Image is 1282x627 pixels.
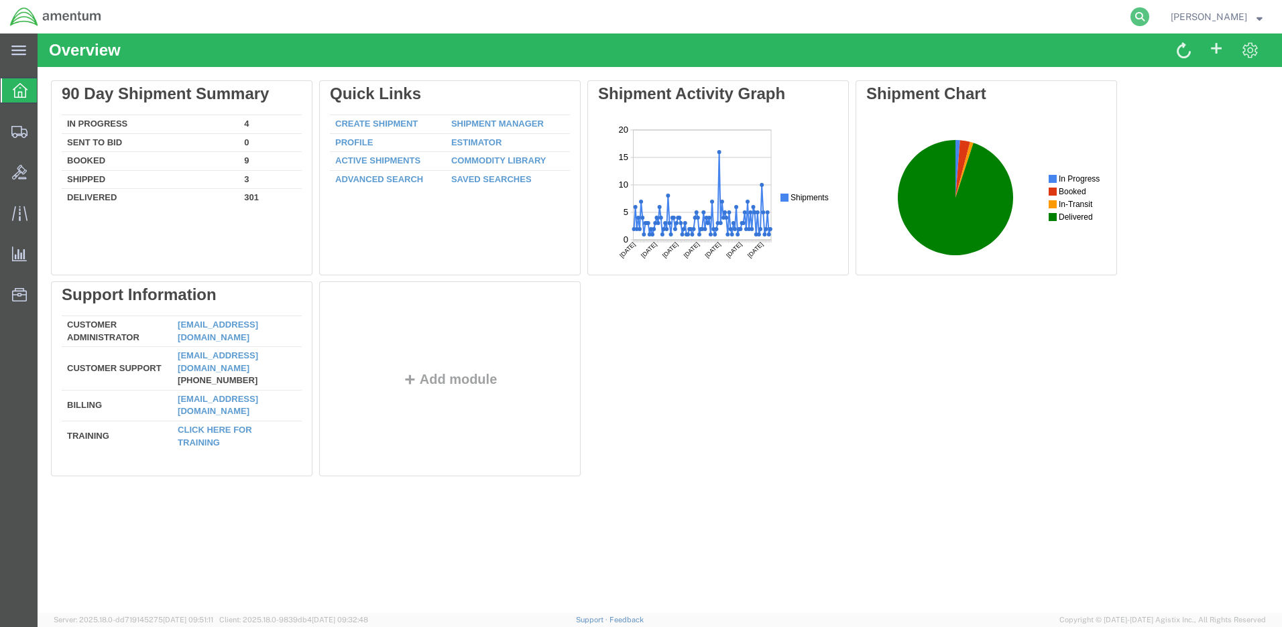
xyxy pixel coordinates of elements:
[219,616,368,624] span: Client: 2025.18.0-9839db4
[140,317,221,340] a: [EMAIL_ADDRESS][DOMAIN_NAME]
[192,79,227,88] text: In-Transit
[201,100,264,119] td: 0
[140,286,221,309] a: [EMAIL_ADDRESS][DOMAIN_NAME]
[192,92,227,101] text: Delivered
[561,51,801,70] div: Shipment Activity Graph
[24,356,135,387] td: Billing
[21,31,30,42] text: 15
[24,100,201,119] td: Sent To Bid
[38,33,1282,613] iframe: FS Legacy Container
[609,616,644,624] a: Feedback
[25,86,30,96] text: 5
[24,252,264,271] div: Support Information
[84,120,103,138] text: [DATE]
[414,104,464,114] a: Estimator
[298,141,386,151] a: Advanced Search
[21,59,30,69] text: 10
[140,360,221,383] a: [EMAIL_ADDRESS][DOMAIN_NAME]
[20,120,38,138] text: [DATE]
[1059,614,1266,626] span: Copyright © [DATE]-[DATE] Agistix Inc., All Rights Reserved
[54,616,213,624] span: Server: 2025.18.0-dd719145275
[1170,9,1263,25] button: [PERSON_NAME]
[127,120,145,138] text: [DATE]
[361,338,464,353] button: Add module
[24,155,201,171] td: Delivered
[135,313,264,357] td: [PHONE_NUMBER]
[312,616,368,624] span: [DATE] 09:32:48
[63,120,81,138] text: [DATE]
[106,120,124,138] text: [DATE]
[163,616,213,624] span: [DATE] 09:51:11
[829,51,1069,70] div: Shipment Chart
[201,82,264,100] td: 4
[24,283,135,313] td: Customer Administrator
[292,51,532,70] div: Quick Links
[24,137,201,155] td: Shipped
[25,114,30,124] text: 0
[24,119,201,137] td: Booked
[192,66,220,76] text: Booked
[298,85,380,95] a: Create Shipment
[192,54,233,63] text: In Progress
[9,7,102,27] img: logo
[21,4,30,14] text: 20
[201,155,264,171] td: 301
[298,104,335,114] a: Profile
[576,616,609,624] a: Support
[414,122,509,132] a: Commodity Library
[414,85,506,95] a: Shipment Manager
[298,122,383,132] a: Active Shipments
[201,119,264,137] td: 9
[24,387,135,415] td: Training
[42,120,60,138] text: [DATE]
[24,313,135,357] td: Customer Support
[414,141,494,151] a: Saved Searches
[140,391,215,414] a: Click here for training
[148,120,166,138] text: [DATE]
[201,137,264,155] td: 3
[1171,9,1247,24] span: Ronald Pineda
[192,72,231,82] text: Shipments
